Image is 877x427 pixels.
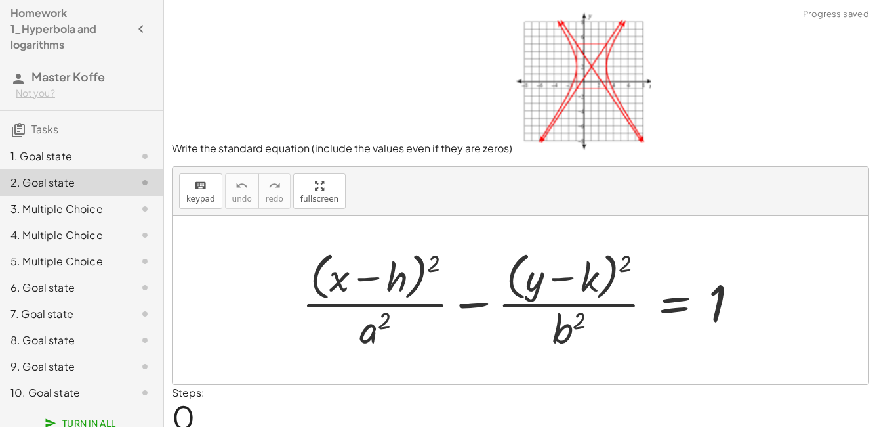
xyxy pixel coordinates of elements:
i: Task not started. [137,280,153,296]
div: 8. Goal state [10,332,116,348]
span: keypad [186,194,215,204]
button: redoredo [258,173,291,209]
h4: Homework 1_Hyperbola and logarithms [10,5,129,53]
i: Task not started. [137,306,153,322]
i: Task not started. [137,227,153,243]
div: 2. Goal state [10,175,116,191]
i: Task not started. [137,254,153,269]
i: keyboard [194,178,207,194]
div: Not you? [16,87,153,100]
i: Task not started. [137,175,153,191]
button: keyboardkeypad [179,173,222,209]
div: 5. Multiple Choice [10,254,116,269]
i: Task not started. [137,359,153,374]
div: 6. Goal state [10,280,116,296]
div: 1. Goal state [10,148,116,164]
span: Progress saved [803,8,869,21]
div: 9. Goal state [10,359,116,374]
i: Task not started. [137,148,153,164]
i: Task not started. [137,385,153,401]
i: redo [268,178,281,194]
p: Write the standard equation (include the values even if they are zeros) [172,8,869,156]
span: Master Koffe [31,69,105,84]
label: Steps: [172,386,205,399]
i: Task not started. [137,201,153,217]
span: redo [266,194,283,204]
i: undo [235,178,248,194]
i: Task not started. [137,332,153,348]
img: 238990a44310546871f3f4380d17ca2b5005e65246ea4ca8d317ec10939e4e0e.png [512,8,651,152]
span: Tasks [31,122,58,136]
button: fullscreen [293,173,346,209]
div: 3. Multiple Choice [10,201,116,217]
div: 4. Multiple Choice [10,227,116,243]
button: undoundo [225,173,259,209]
div: 7. Goal state [10,306,116,322]
span: undo [232,194,252,204]
span: fullscreen [300,194,338,204]
div: 10. Goal state [10,385,116,401]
